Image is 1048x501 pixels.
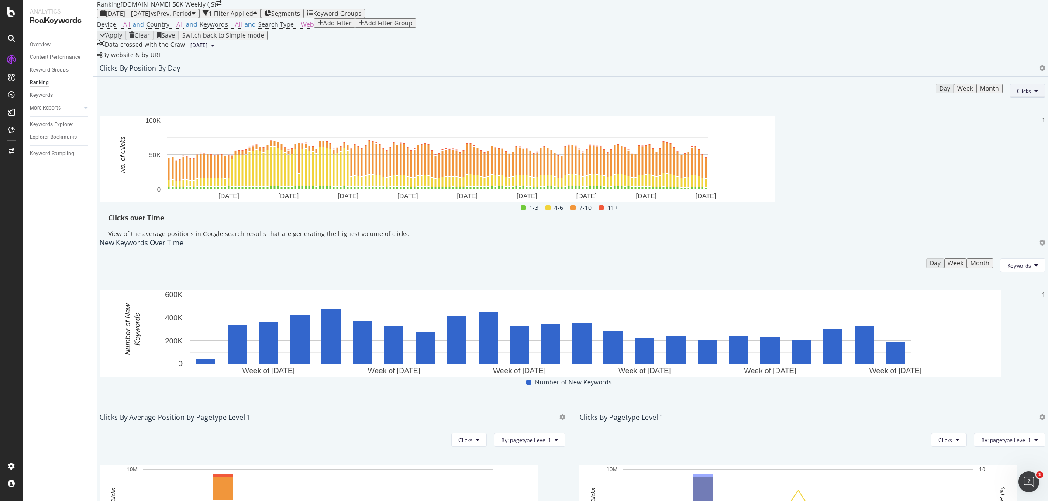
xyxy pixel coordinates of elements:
div: Week [948,260,963,267]
a: More Reports [30,103,82,113]
span: Country [146,20,169,28]
button: Day [936,84,954,93]
text: 400K [165,314,183,322]
button: Apply [97,31,126,40]
button: Save [153,31,179,40]
span: By website & by URL [102,51,162,59]
text: 0 [179,360,183,368]
text: Week of [DATE] [368,367,420,375]
div: Day [939,85,950,92]
button: Clicks [1010,84,1045,98]
a: Overview [30,40,90,49]
div: Month [970,260,989,267]
span: 2025 May. 31st [190,41,207,49]
span: Clicks [938,436,952,444]
div: Clicks By Average Position by pagetype Level 1 [100,413,251,422]
span: Search Type [258,20,294,28]
div: Explorer Bookmarks [30,133,77,142]
text: [DATE] [576,192,597,199]
text: [DATE] [517,192,537,199]
span: Clicks [1017,87,1031,95]
div: Overview [30,40,51,49]
div: More Reports [30,103,61,113]
div: 1 [1042,290,1045,299]
div: New Keywords Over Time [100,238,183,247]
a: Keywords [30,91,90,100]
text: 100K [145,117,161,124]
span: Keywords [200,20,228,28]
span: All [235,20,242,28]
a: Keywords Explorer [30,120,90,129]
div: Day [930,260,941,267]
text: Week of [DATE] [618,367,671,375]
button: [DATE] [187,40,218,51]
text: [DATE] [636,192,656,199]
div: 1 [1042,116,1045,124]
span: All [123,20,131,28]
text: [DATE] [696,192,716,199]
span: Number of New Keywords [535,377,612,388]
span: Segments [271,9,300,17]
div: Clicks By Position By Day [100,64,180,72]
button: By: pagetype Level 1 [974,433,1045,447]
button: Day [926,258,944,268]
div: Keyword Sampling [30,149,74,158]
div: Add Filter Group [364,20,413,27]
p: View of the average positions in Google search results that are generating the highest volume of ... [108,230,1037,238]
div: Clicks over Time [108,213,1037,223]
div: A chart. [100,290,1001,377]
div: Clicks by pagetype Level 1 [579,413,664,422]
text: 10M [127,466,138,473]
text: 600K [165,291,183,299]
button: Keywords [1000,258,1045,272]
button: Add Filter Group [355,18,416,28]
span: vs Prev. Period [151,9,192,17]
div: Data crossed with the Crawl [105,40,187,51]
div: Add Filter [323,20,352,27]
a: Ranking [30,78,90,87]
a: Keyword Groups [30,65,90,75]
span: 1-3 [529,202,538,213]
div: Save [162,32,175,39]
a: Content Performance [30,53,90,62]
span: 11+ [607,202,618,213]
text: [DATE] [338,192,359,199]
text: 50K [149,151,161,158]
button: Clicks [931,433,967,447]
text: Number of New [124,303,132,355]
text: [DATE] [397,192,418,199]
button: Clear [126,31,153,40]
button: Week [954,84,976,93]
span: Clicks [458,436,472,444]
div: A chart. [100,116,775,202]
iframe: Intercom live chat [1018,471,1039,492]
span: 1 [1036,471,1043,478]
button: By: pagetype Level 1 [494,433,565,447]
span: 4-6 [554,202,563,213]
span: All [176,20,184,28]
button: Week [944,258,967,268]
span: Keywords [1007,262,1031,269]
text: 10 [979,466,985,473]
span: and [245,20,256,28]
text: 200K [165,337,183,345]
text: Week of [DATE] [493,367,545,375]
span: = [171,20,175,28]
div: RealKeywords [30,16,90,26]
div: Content Performance [30,53,80,62]
span: By: pagetype Level 1 [981,436,1031,444]
text: Week of [DATE] [869,367,922,375]
span: Web [301,20,314,28]
text: 0 [157,185,161,193]
button: [DATE] - [DATE]vsPrev. Period [97,9,199,18]
div: Keyword Groups [30,65,69,75]
a: Explorer Bookmarks [30,133,90,142]
div: Switch back to Simple mode [182,32,264,39]
text: [DATE] [278,192,299,199]
text: Week of [DATE] [242,367,295,375]
div: Analytics [30,7,90,16]
text: 10M [607,466,617,473]
button: Clicks [451,433,487,447]
span: = [296,20,299,28]
div: Apply [106,32,122,39]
